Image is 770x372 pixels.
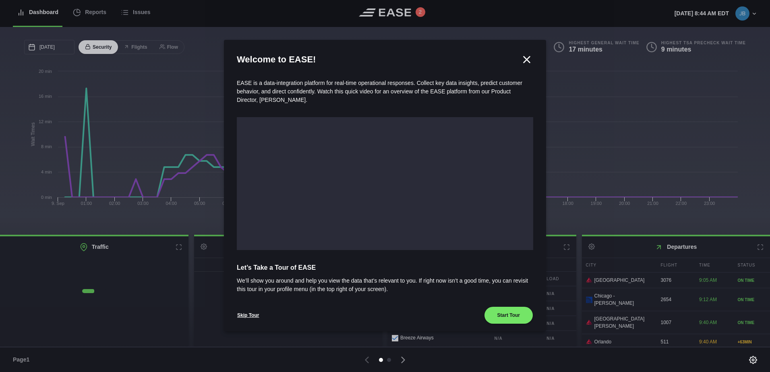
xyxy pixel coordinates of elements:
span: EASE is a data-integration platform for real-time operational responses. Collect key data insight... [237,80,522,103]
h2: Welcome to EASE! [237,53,520,66]
button: Skip Tour [237,306,259,324]
span: Page 1 [13,355,33,364]
span: We’ll show you around and help you view the data that’s relevant to you. If right now isn’t a goo... [237,277,533,293]
iframe: onboarding [237,117,533,250]
button: Start Tour [484,306,533,324]
span: Let’s Take a Tour of EASE [237,263,533,273]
